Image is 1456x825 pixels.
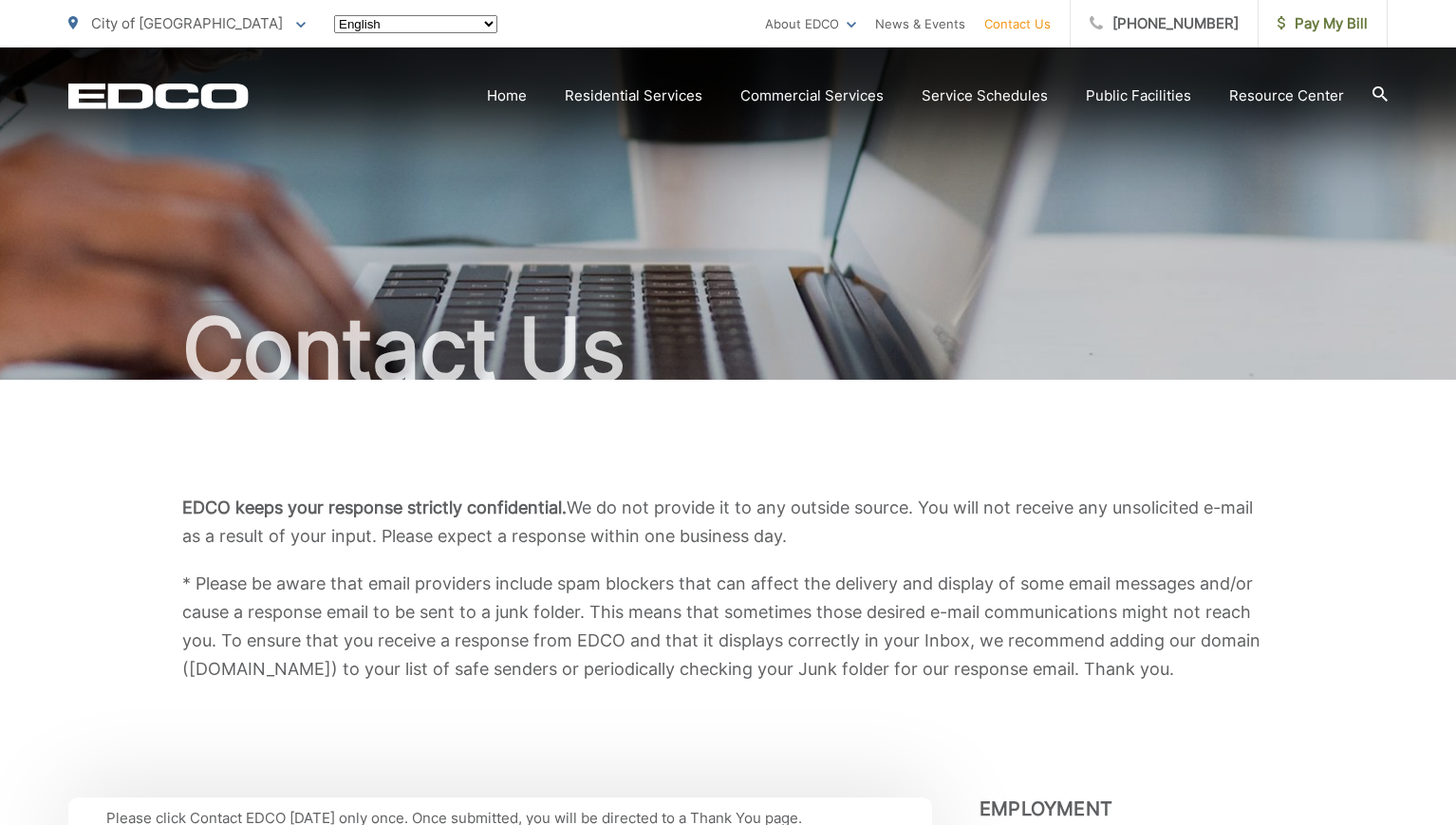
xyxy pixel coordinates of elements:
[182,497,567,517] b: EDCO keeps your response strictly confidential.
[765,12,856,35] a: About EDCO
[1278,12,1368,35] span: Pay My Bill
[68,83,249,109] a: EDCD logo. Return to the homepage.
[487,84,527,107] a: Home
[740,84,884,107] a: Commercial Services
[182,570,1274,684] p: * Please be aware that email providers include spam blockers that can affect the delivery and dis...
[565,84,702,107] a: Residential Services
[922,84,1048,107] a: Service Schedules
[875,12,965,35] a: News & Events
[980,797,1388,820] h3: Employment
[68,302,1388,397] h1: Contact Us
[182,494,1274,551] p: We do not provide it to any outside source. You will not receive any unsolicited e-mail as a resu...
[1229,84,1344,107] a: Resource Center
[91,14,283,32] span: City of [GEOGRAPHIC_DATA]
[334,15,497,33] select: Select a language
[984,12,1051,35] a: Contact Us
[1086,84,1191,107] a: Public Facilities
